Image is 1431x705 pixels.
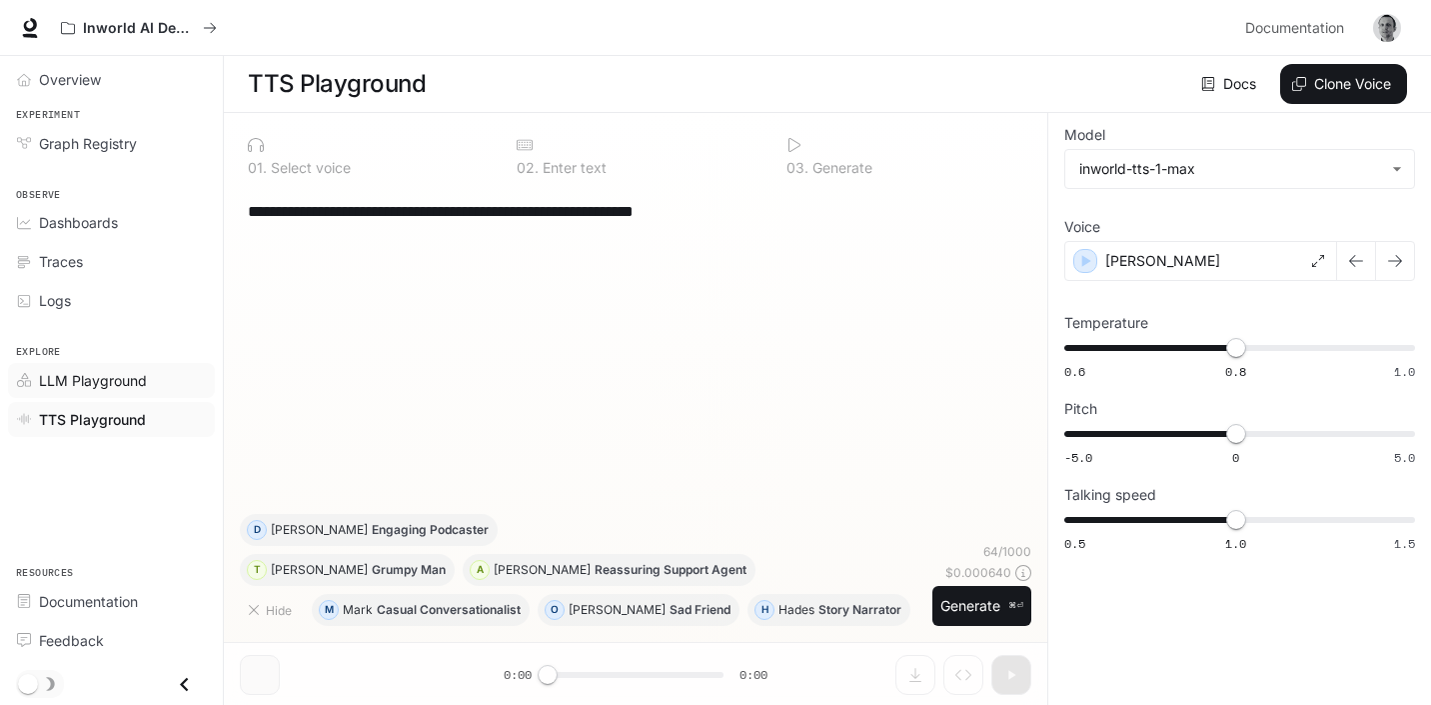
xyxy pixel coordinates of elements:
span: LLM Playground [39,370,147,391]
button: HHadesStory Narrator [747,594,910,626]
p: 0 2 . [517,161,539,175]
span: 1.5 [1394,535,1415,552]
a: Logs [8,283,215,318]
div: O [546,594,564,626]
p: [PERSON_NAME] [271,564,368,576]
button: A[PERSON_NAME]Reassuring Support Agent [463,554,755,586]
a: Documentation [1237,8,1359,48]
div: A [471,554,489,586]
p: [PERSON_NAME] [1105,251,1220,271]
p: Sad Friend [670,604,730,616]
span: 0.6 [1064,363,1085,380]
p: Generate [808,161,872,175]
p: Model [1064,128,1105,142]
a: Graph Registry [8,126,215,161]
p: Hades [778,604,814,616]
p: ⌘⏎ [1008,600,1023,612]
a: LLM Playground [8,363,215,398]
span: -5.0 [1064,449,1092,466]
button: Generate⌘⏎ [932,586,1031,627]
button: Clone Voice [1280,64,1407,104]
p: [PERSON_NAME] [494,564,591,576]
span: Documentation [1245,16,1344,41]
p: Grumpy Man [372,564,446,576]
span: 5.0 [1394,449,1415,466]
a: Overview [8,62,215,97]
p: 64 / 1000 [983,543,1031,560]
p: Pitch [1064,402,1097,416]
span: 0 [1232,449,1239,466]
p: $ 0.000640 [945,564,1011,581]
p: Talking speed [1064,488,1156,502]
p: Voice [1064,220,1100,234]
p: Casual Conversationalist [377,604,521,616]
p: Story Narrator [818,604,901,616]
p: Reassuring Support Agent [595,564,746,576]
span: 1.0 [1394,363,1415,380]
button: T[PERSON_NAME]Grumpy Man [240,554,455,586]
h1: TTS Playground [248,64,426,104]
button: O[PERSON_NAME]Sad Friend [538,594,739,626]
p: Enter text [539,161,607,175]
div: M [320,594,338,626]
span: Logs [39,290,71,311]
p: Engaging Podcaster [372,524,489,536]
img: User avatar [1373,14,1401,42]
span: Traces [39,251,83,272]
a: Documentation [8,584,215,619]
span: Overview [39,69,101,90]
span: Dark mode toggle [18,672,38,694]
button: All workspaces [52,8,226,48]
button: Hide [240,594,304,626]
button: User avatar [1367,8,1407,48]
div: H [755,594,773,626]
span: Documentation [39,591,138,612]
div: inworld-tts-1-max [1079,159,1382,179]
button: MMarkCasual Conversationalist [312,594,530,626]
span: Graph Registry [39,133,137,154]
div: inworld-tts-1-max [1065,150,1414,188]
p: Select voice [267,161,351,175]
p: Mark [343,604,373,616]
p: Temperature [1064,316,1148,330]
p: [PERSON_NAME] [271,524,368,536]
span: Dashboards [39,212,118,233]
a: Feedback [8,623,215,658]
p: 0 3 . [786,161,808,175]
p: 0 1 . [248,161,267,175]
a: Traces [8,244,215,279]
button: D[PERSON_NAME]Engaging Podcaster [240,514,498,546]
div: D [248,514,266,546]
a: Dashboards [8,205,215,240]
span: 0.5 [1064,535,1085,552]
span: 1.0 [1225,535,1246,552]
span: 0.8 [1225,363,1246,380]
p: Inworld AI Demos [83,20,195,37]
a: Docs [1197,64,1264,104]
div: T [248,554,266,586]
a: TTS Playground [8,402,215,437]
span: TTS Playground [39,409,146,430]
span: Feedback [39,630,104,651]
button: Close drawer [162,664,207,705]
p: [PERSON_NAME] [569,604,666,616]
